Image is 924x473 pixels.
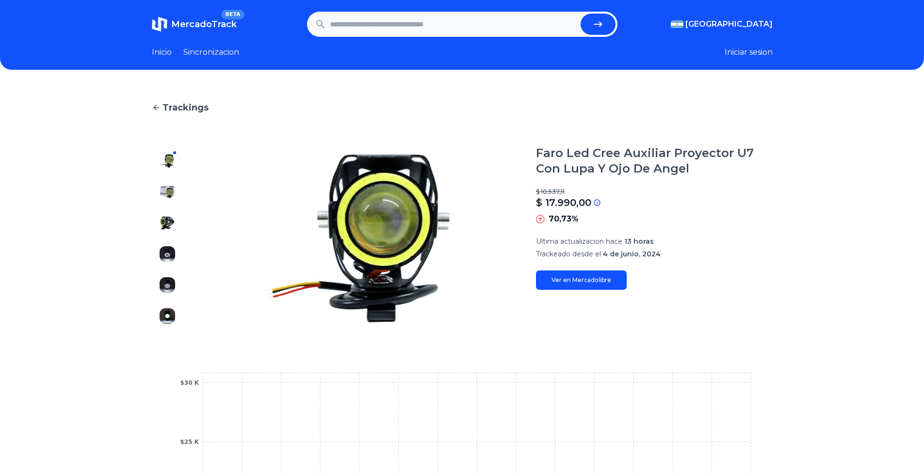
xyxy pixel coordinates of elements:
span: 4 de junio, 2024 [603,250,661,258]
span: BETA [221,10,244,19]
a: MercadoTrackBETA [152,16,237,32]
img: Faro Led Cree Auxiliar Proyector U7 Con Lupa Y Ojo De Angel [160,153,175,169]
span: Trackings [162,101,209,114]
a: Inicio [152,47,172,58]
img: Faro Led Cree Auxiliar Proyector U7 Con Lupa Y Ojo De Angel [160,277,175,293]
button: [GEOGRAPHIC_DATA] [671,18,773,30]
tspan: $30 K [180,379,199,386]
span: 13 horas [624,237,654,246]
tspan: $25 K [180,439,199,445]
a: Ver en Mercadolibre [536,270,627,290]
img: MercadoTrack [152,16,167,32]
span: Trackeado desde el [536,250,601,258]
p: $ 17.990,00 [536,196,591,209]
img: Faro Led Cree Auxiliar Proyector U7 Con Lupa Y Ojo De Angel [202,145,517,331]
p: $ 10.537,11 [536,188,773,196]
img: Faro Led Cree Auxiliar Proyector U7 Con Lupa Y Ojo De Angel [160,308,175,324]
span: MercadoTrack [171,19,237,30]
img: Faro Led Cree Auxiliar Proyector U7 Con Lupa Y Ojo De Angel [160,184,175,200]
img: Faro Led Cree Auxiliar Proyector U7 Con Lupa Y Ojo De Angel [160,246,175,262]
img: Faro Led Cree Auxiliar Proyector U7 Con Lupa Y Ojo De Angel [160,215,175,231]
p: 70,73% [549,213,579,225]
a: Sincronizacion [183,47,239,58]
a: Trackings [152,101,773,114]
button: Iniciar sesion [725,47,773,58]
h1: Faro Led Cree Auxiliar Proyector U7 Con Lupa Y Ojo De Angel [536,145,773,176]
span: Ultima actualizacion hace [536,237,622,246]
img: Argentina [671,20,683,28]
span: [GEOGRAPHIC_DATA] [685,18,773,30]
